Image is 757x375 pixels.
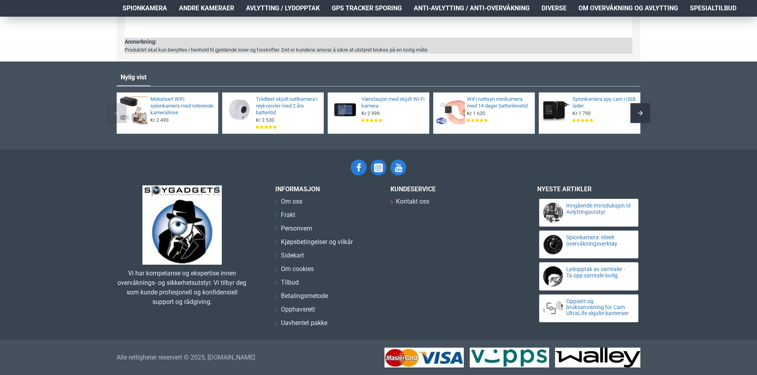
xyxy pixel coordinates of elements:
[566,235,631,247] a: Spionkamera: Ideelt overvåkningsverktøy
[390,185,509,193] h3: Kundeservice
[281,197,302,206] span: Om oss
[275,264,314,278] a: Om cookies
[361,110,380,117] span: Kr 2 999
[117,353,255,362] a: Alle rettigheter reservert © 2025, [DOMAIN_NAME]
[117,69,150,85] a: Nylig vist
[150,117,169,123] span: Kr 2 490
[566,298,631,317] a: Oppsett og bruksanvisning for Cam UltraLife skjulte kameraer
[119,95,148,124] img: Motorisert WiFi spionkamera med roterende kameralinse
[467,96,530,110] a: WiFi nattsyn minikamera med 14 dager batterilevetid
[555,348,640,367] img: Vi godtar faktura betaling
[361,96,425,110] a: Værstasjon med skjult Wi-Fi kamera
[281,224,312,233] span: Personvern
[537,185,640,193] h3: Nyeste artikler
[117,269,248,307] div: Vi har kompetanse og ekspertise innen overvåknings- og sikkerhetsutstyr. Vi tilbyr deg som kunde ...
[281,318,327,328] span: Uavhentet pakke
[125,46,428,54] div: Produktet skal kun benyttes i henhold til gjeldende lover og forskrifter. Det er kundens ansvar å...
[566,203,631,215] a: Inngående Introduksjon til Avlyttingsutstyr
[390,197,429,210] a: Kontakt oss
[107,103,127,123] div: Previous slide
[566,266,631,279] a: Lydopptak av samtaler - Ta opp samtale lovlig
[275,210,295,224] a: Frakt
[179,4,234,13] span: Andre kameraer
[690,4,736,13] span: Spesialtilbud
[281,305,315,314] span: Opphavsrett
[275,224,312,237] a: Personvern
[125,38,428,46] div: Anmerkning:
[542,4,567,13] span: Diverse
[630,103,650,123] div: Next slide
[275,185,378,193] h3: INFORMASJON
[384,348,464,367] img: Vi godtar Visa og MasterCard
[246,4,320,13] span: Avlytting / Lydopptak
[150,96,213,116] a: Motorisert WiFi spionkamera med roterende kameralinse
[578,4,678,13] span: Om overvåkning og avlytting
[470,348,549,367] img: Vi godtar Vipps
[281,210,295,220] span: Frakt
[281,291,328,301] span: Betalingsmetode
[542,95,571,124] img: Spionkamera spy cam i USB lader
[281,237,353,247] span: Kjøpsbetingelser og vilkår
[225,95,254,124] img: Trådløst skjult nattkamera i røykvarsler med 2 års batteritid
[275,197,302,210] a: Om oss
[275,237,353,251] a: Kjøpsbetingelser og vilkår
[573,96,636,110] a: Spionkamera spy cam i USB lader
[256,117,274,123] span: Kr 3 530
[330,95,359,124] img: Værstasjon med skjult Wi-Fi kamera
[573,110,591,117] span: Kr 1 790
[414,4,530,13] span: Anti-avlytting / Anti-overvåkning
[142,185,222,265] img: SpyGadgets.no
[256,96,319,116] a: Trådløst skjult nattkamera i røykvarsler med 2 års batteritid
[332,4,402,13] span: GPS Tracker Sporing
[281,251,304,260] span: Sidekart
[275,251,304,264] a: Sidekart
[467,110,485,117] span: Kr 1 620
[281,264,314,274] span: Om cookies
[436,95,465,124] img: WiFi nattsyn minikamera med 14 dager batterilevetid
[275,318,327,332] a: Uavhentet pakke
[275,305,315,318] a: Opphavsrett
[396,197,429,206] span: Kontakt oss
[281,278,299,287] span: Tilbud
[275,278,299,291] a: Tilbud
[123,4,167,13] span: Spionkamera
[275,291,328,305] a: Betalingsmetode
